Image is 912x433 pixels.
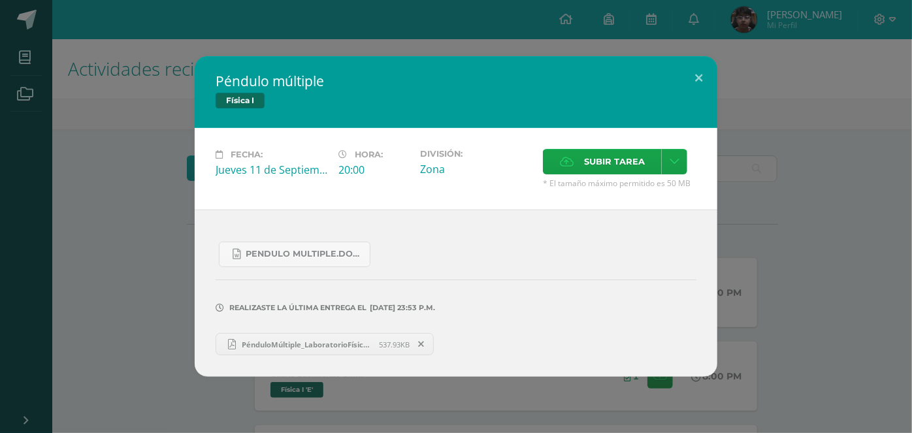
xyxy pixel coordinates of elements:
span: * El tamaño máximo permitido es 50 MB [543,178,696,189]
div: 20:00 [338,163,410,177]
h2: Péndulo múltiple [216,72,696,90]
a: Pendulo multiple.docx [219,242,370,267]
span: Subir tarea [584,150,645,174]
div: Zona [420,162,532,176]
span: Hora: [355,150,383,159]
span: Pendulo multiple.docx [246,249,363,259]
button: Close (Esc) [680,56,717,101]
span: 537.93KB [380,340,410,349]
a: PénduloMúltiple_LaboratorioFísicaIVUnidad.pdf 537.93KB [216,333,434,355]
span: Fecha: [231,150,263,159]
label: División: [420,149,532,159]
span: Realizaste la última entrega el [229,303,366,312]
span: Remover entrega [411,337,433,351]
span: Física I [216,93,265,108]
div: Jueves 11 de Septiembre [216,163,328,177]
span: PénduloMúltiple_LaboratorioFísicaIVUnidad.pdf [236,340,380,349]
